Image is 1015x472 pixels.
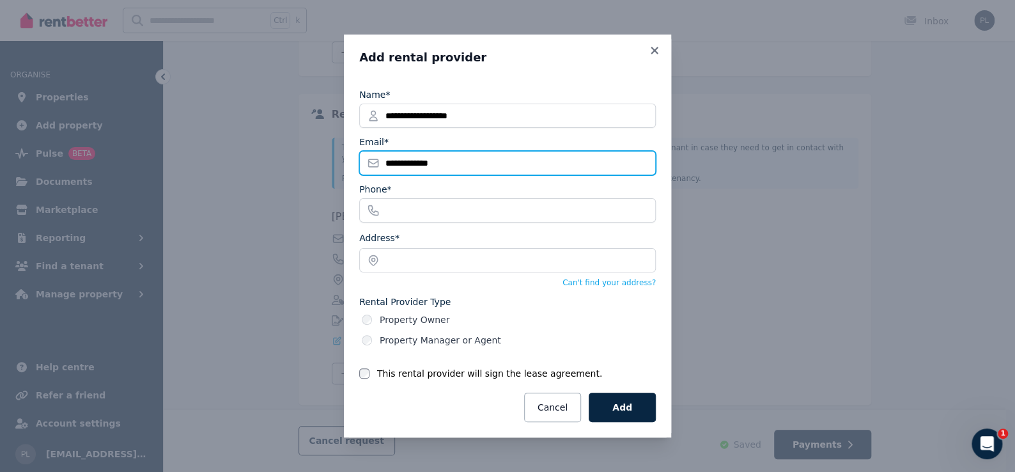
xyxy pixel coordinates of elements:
[589,393,656,422] button: Add
[972,429,1002,459] iframe: Intercom live chat
[359,88,390,101] label: Name*
[380,334,501,347] label: Property Manager or Agent
[359,136,389,148] label: Email*
[359,183,391,196] label: Phone*
[524,393,581,422] button: Cancel
[359,295,656,308] label: Rental Provider Type
[380,313,449,326] label: Property Owner
[998,429,1008,439] span: 1
[377,367,602,380] label: This rental provider will sign the lease agreement.
[359,233,399,243] label: Address*
[359,50,656,65] h3: Add rental provider
[562,278,656,288] button: Can't find your address?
